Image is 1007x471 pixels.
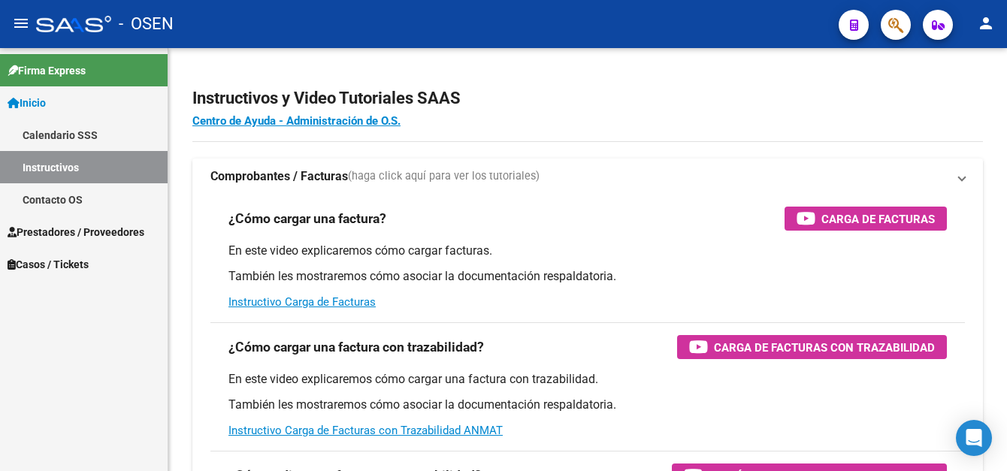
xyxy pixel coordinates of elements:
span: Carga de Facturas con Trazabilidad [714,338,935,357]
span: Carga de Facturas [821,210,935,228]
span: Inicio [8,95,46,111]
p: También les mostraremos cómo asociar la documentación respaldatoria. [228,268,947,285]
p: En este video explicaremos cómo cargar facturas. [228,243,947,259]
span: - OSEN [119,8,174,41]
span: Prestadores / Proveedores [8,224,144,240]
a: Instructivo Carga de Facturas con Trazabilidad ANMAT [228,424,503,437]
p: En este video explicaremos cómo cargar una factura con trazabilidad. [228,371,947,388]
button: Carga de Facturas [785,207,947,231]
mat-icon: menu [12,14,30,32]
strong: Comprobantes / Facturas [210,168,348,185]
p: También les mostraremos cómo asociar la documentación respaldatoria. [228,397,947,413]
a: Centro de Ayuda - Administración de O.S. [192,114,401,128]
span: Casos / Tickets [8,256,89,273]
mat-icon: person [977,14,995,32]
span: (haga click aquí para ver los tutoriales) [348,168,540,185]
a: Instructivo Carga de Facturas [228,295,376,309]
div: Open Intercom Messenger [956,420,992,456]
span: Firma Express [8,62,86,79]
h3: ¿Cómo cargar una factura? [228,208,386,229]
h3: ¿Cómo cargar una factura con trazabilidad? [228,337,484,358]
h2: Instructivos y Video Tutoriales SAAS [192,84,983,113]
button: Carga de Facturas con Trazabilidad [677,335,947,359]
mat-expansion-panel-header: Comprobantes / Facturas(haga click aquí para ver los tutoriales) [192,159,983,195]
